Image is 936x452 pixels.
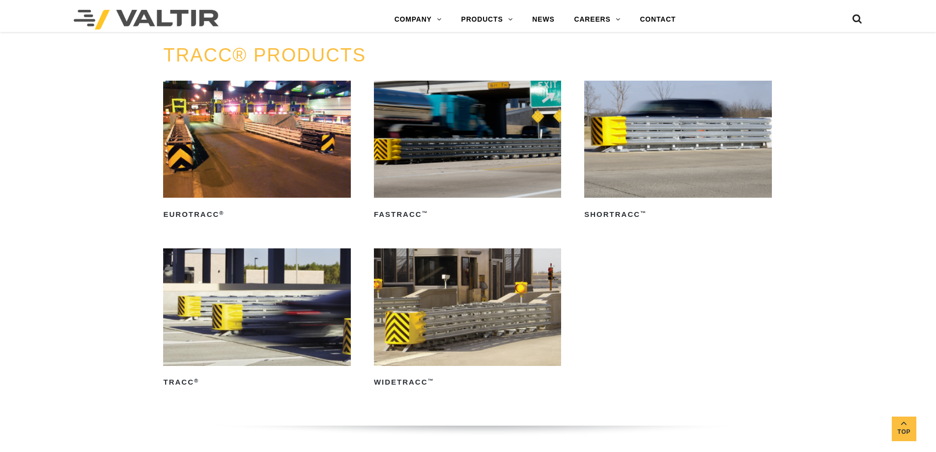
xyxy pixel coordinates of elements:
[584,81,771,222] a: ShorTRACC™
[374,248,561,390] a: WideTRACC™
[522,10,564,30] a: NEWS
[428,378,434,384] sup: ™
[194,378,199,384] sup: ®
[385,10,452,30] a: COMPANY
[163,81,350,222] a: EuroTRACC®
[374,207,561,222] h2: FasTRACC
[163,248,350,390] a: TRACC®
[163,45,366,65] a: TRACC® PRODUCTS
[892,426,916,438] span: Top
[163,207,350,222] h2: EuroTRACC
[640,210,647,216] sup: ™
[422,210,428,216] sup: ™
[74,10,219,30] img: Valtir
[219,210,224,216] sup: ®
[892,417,916,441] a: Top
[584,207,771,222] h2: ShorTRACC
[163,375,350,391] h2: TRACC
[565,10,630,30] a: CAREERS
[374,375,561,391] h2: WideTRACC
[452,10,523,30] a: PRODUCTS
[374,81,561,222] a: FasTRACC™
[630,10,685,30] a: CONTACT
